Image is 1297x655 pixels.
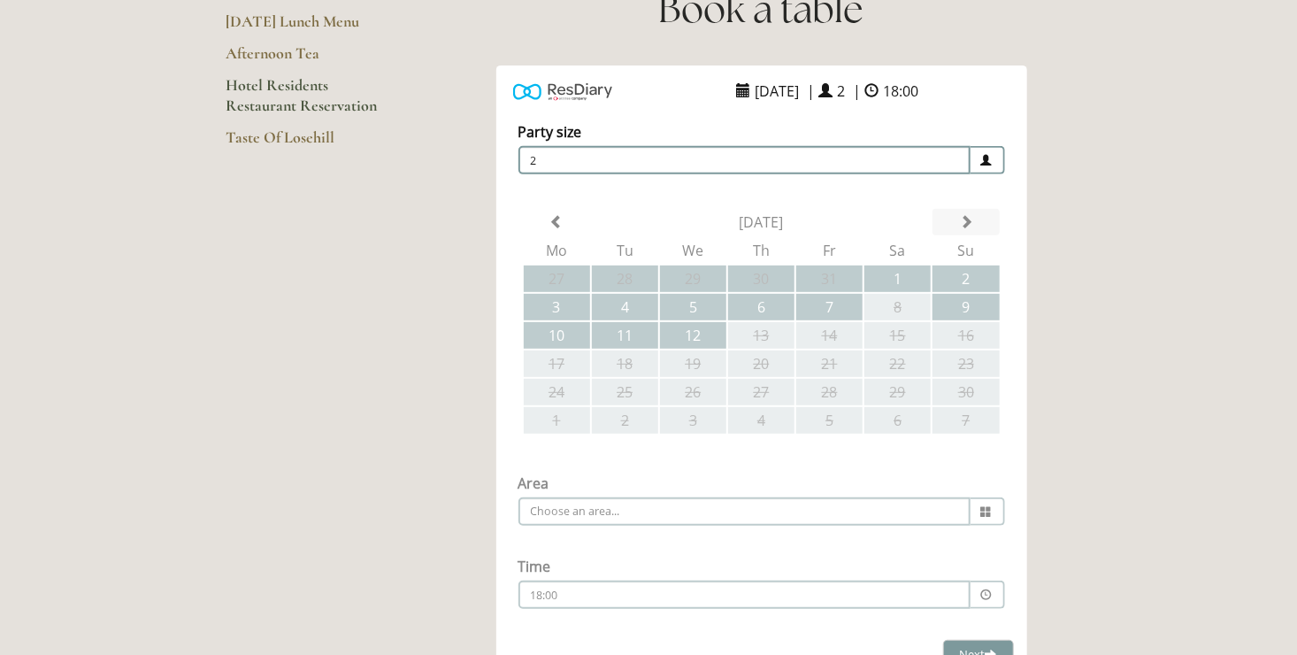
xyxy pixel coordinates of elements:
[854,81,862,101] span: |
[226,12,395,43] a: [DATE] Lunch Menu
[513,79,612,104] img: Powered by ResDiary
[833,77,850,105] span: 2
[751,77,804,105] span: [DATE]
[879,77,924,105] span: 18:00
[226,127,395,159] a: Taste Of Losehill
[226,75,395,127] a: Hotel Residents Restaurant Reservation
[808,81,816,101] span: |
[518,122,582,142] label: Party size
[226,43,395,75] a: Afternoon Tea
[518,146,971,174] span: 2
